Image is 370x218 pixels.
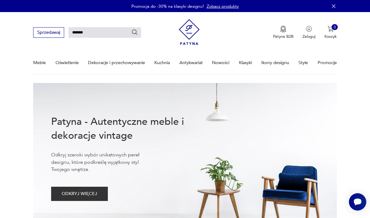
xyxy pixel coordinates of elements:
a: Zobacz produkty [207,3,239,9]
img: Patyna - sklep z meblami i dekoracjami vintage [179,17,200,47]
p: Zaloguj [302,34,315,39]
p: Promocja do -30% na klasyki designu! [131,3,204,9]
a: Kuchnia [154,52,170,73]
button: Szukaj [131,29,138,36]
a: Oświetlenie [55,52,79,73]
img: Ikona medalu [280,26,286,33]
a: Ikona medaluPatyna B2B [273,26,293,39]
button: Sprzedawaj [33,27,64,37]
img: Ikona koszyka [328,26,334,32]
a: Sprzedawaj [33,31,64,35]
a: Meble [33,52,46,73]
h1: Patyna - Autentyczne meble i dekoracje vintage [51,115,202,143]
a: Antykwariat [179,52,203,73]
a: Klasyki [239,52,252,73]
p: Koszyk [324,34,337,39]
a: Nowości [212,52,229,73]
div: 0 [332,24,338,30]
button: Zaloguj [302,26,315,39]
p: Patyna B2B [273,34,293,39]
a: Dekoracje i przechowywanie [88,52,145,73]
a: Style [298,52,308,73]
img: Ikonka użytkownika [306,26,312,32]
button: 0Koszyk [324,26,337,39]
a: Ikony designu [261,52,289,73]
a: Promocje [318,52,337,73]
p: Odkryj szeroki wybór unikatowych pereł designu, które podkreślą wyjątkowy styl Twojego wnętrza. [51,151,157,173]
button: Patyna B2B [273,26,293,39]
iframe: Smartsupp widget button [349,193,366,211]
a: ODKRYJ WIĘCEJ [51,192,108,196]
button: ODKRYJ WIĘCEJ [51,187,108,201]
